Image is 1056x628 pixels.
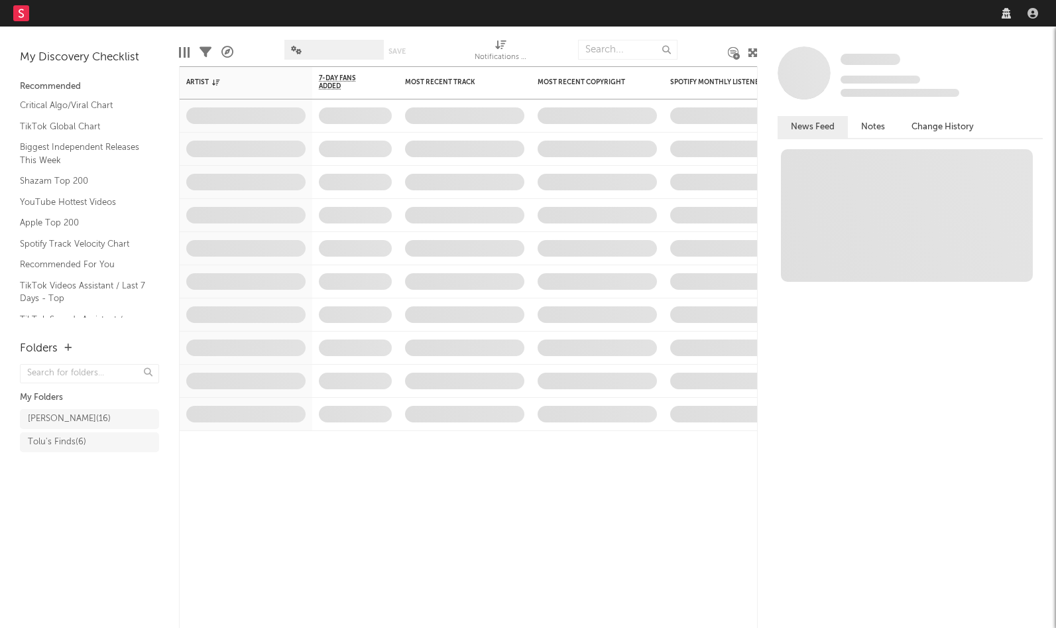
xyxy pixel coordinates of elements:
div: Recommended [20,79,159,95]
div: Tolu's Finds ( 6 ) [28,434,86,450]
a: Critical Algo/Viral Chart [20,98,146,113]
a: Biggest Independent Releases This Week [20,140,146,167]
a: TikTok Sounds Assistant / [DATE] Fastest Risers [20,312,146,340]
span: 0 fans last week [841,89,959,97]
a: Apple Top 200 [20,216,146,230]
span: Tracking Since: [DATE] [841,76,920,84]
span: 7-Day Fans Added [319,74,372,90]
button: News Feed [778,116,848,138]
div: Spotify Monthly Listeners [670,78,770,86]
div: Edit Columns [179,33,190,72]
input: Search for folders... [20,364,159,383]
input: Search... [578,40,677,60]
div: [PERSON_NAME] ( 16 ) [28,411,111,427]
button: Save [388,48,406,55]
span: Some Artist [841,54,900,65]
div: Folders [20,341,58,357]
div: Notifications (Artist) [475,50,528,66]
div: Filters [200,33,211,72]
a: Tolu's Finds(6) [20,432,159,452]
a: TikTok Global Chart [20,119,146,134]
div: A&R Pipeline [221,33,233,72]
button: Change History [898,116,987,138]
div: Notifications (Artist) [475,33,528,72]
div: Most Recent Copyright [538,78,637,86]
a: Shazam Top 200 [20,174,146,188]
a: TikTok Videos Assistant / Last 7 Days - Top [20,279,146,306]
a: Recommended For You [20,257,146,272]
button: Notes [848,116,898,138]
div: My Folders [20,390,159,406]
a: Spotify Track Velocity Chart [20,237,146,251]
div: My Discovery Checklist [20,50,159,66]
a: [PERSON_NAME](16) [20,409,159,429]
a: YouTube Hottest Videos [20,195,146,210]
div: Artist [186,78,286,86]
a: Some Artist [841,53,900,66]
div: Most Recent Track [405,78,504,86]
